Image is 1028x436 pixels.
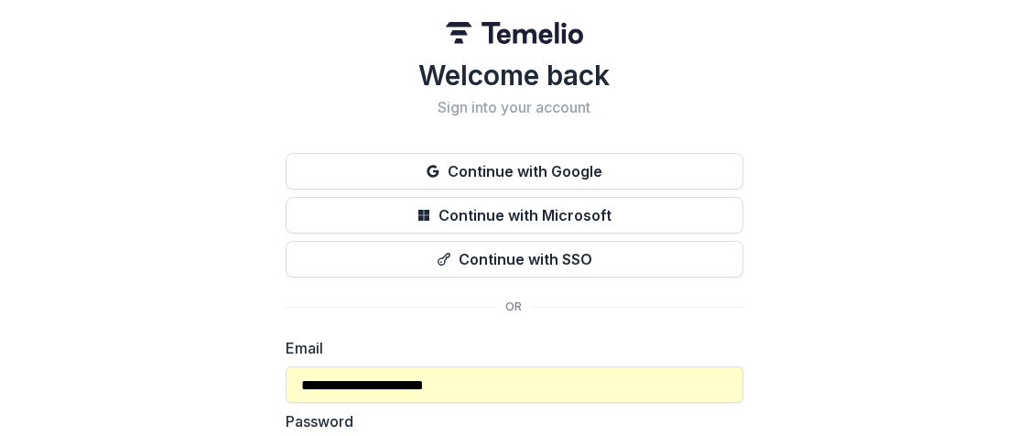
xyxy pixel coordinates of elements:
img: Temelio [446,22,583,44]
button: Continue with Google [286,153,743,190]
label: Password [286,410,732,432]
label: Email [286,337,732,359]
h1: Welcome back [286,59,743,92]
button: Continue with SSO [286,241,743,278]
h2: Sign into your account [286,99,743,116]
button: Continue with Microsoft [286,197,743,234]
